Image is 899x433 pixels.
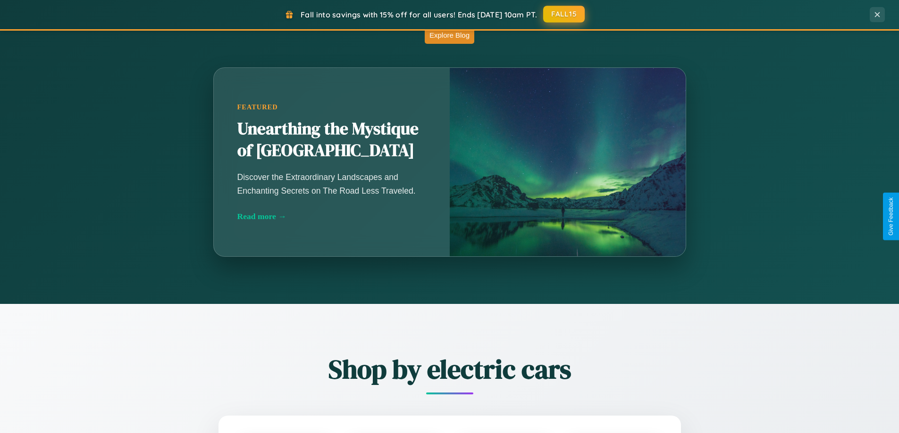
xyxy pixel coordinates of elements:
[237,118,426,162] h2: Unearthing the Mystique of [GEOGRAPHIC_DATA]
[543,6,585,23] button: FALL15
[888,197,894,236] div: Give Feedback
[167,351,733,387] h2: Shop by electric cars
[301,10,537,19] span: Fall into savings with 15% off for all users! Ends [DATE] 10am PT.
[425,26,474,44] button: Explore Blog
[237,103,426,111] div: Featured
[237,212,426,221] div: Read more →
[237,171,426,197] p: Discover the Extraordinary Landscapes and Enchanting Secrets on The Road Less Traveled.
